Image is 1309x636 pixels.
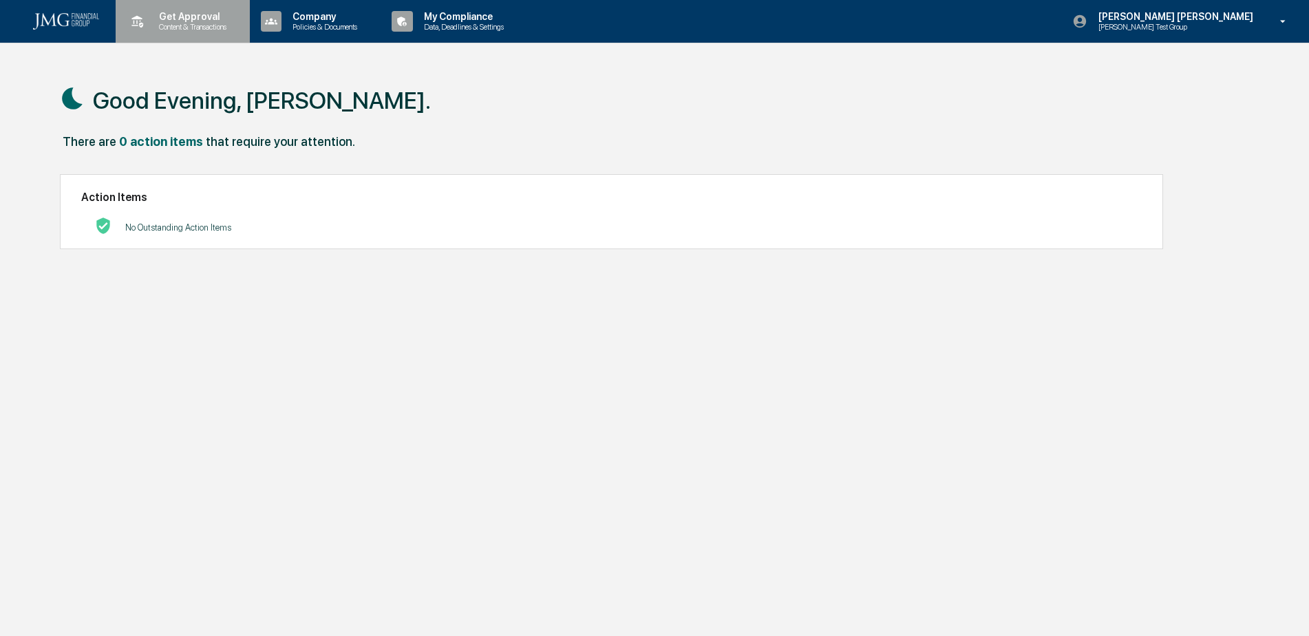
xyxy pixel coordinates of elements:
p: Company [281,11,364,22]
p: No Outstanding Action Items [125,222,231,233]
div: 0 action items [119,134,203,149]
img: No Actions logo [95,218,111,234]
p: Data, Deadlines & Settings [413,22,511,32]
p: Get Approval [148,11,233,22]
p: Content & Transactions [148,22,233,32]
p: Policies & Documents [281,22,364,32]
h2: Action Items [81,191,1142,204]
p: My Compliance [413,11,511,22]
div: There are [63,134,116,149]
p: [PERSON_NAME] Test Group [1087,22,1222,32]
div: that require your attention. [206,134,355,149]
h1: Good Evening, [PERSON_NAME]. [93,87,431,114]
p: [PERSON_NAME] [PERSON_NAME] [1087,11,1260,22]
img: logo [33,13,99,30]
